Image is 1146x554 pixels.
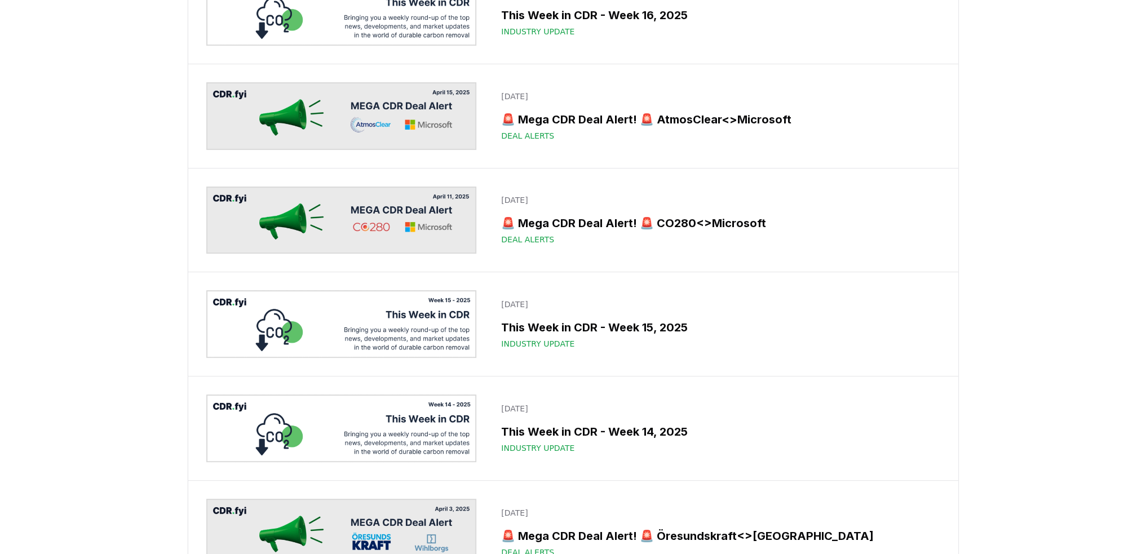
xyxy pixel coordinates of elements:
[501,194,933,206] p: [DATE]
[501,403,933,414] p: [DATE]
[501,130,554,141] span: Deal Alerts
[206,290,477,358] img: This Week in CDR - Week 15, 2025 blog post image
[206,187,477,254] img: 🚨 Mega CDR Deal Alert! 🚨 CO280<>Microsoft blog post image
[206,82,477,150] img: 🚨 Mega CDR Deal Alert! 🚨 AtmosClear<>Microsoft blog post image
[206,395,477,462] img: This Week in CDR - Week 14, 2025 blog post image
[501,215,933,232] h3: 🚨 Mega CDR Deal Alert! 🚨 CO280<>Microsoft
[494,292,940,356] a: [DATE]This Week in CDR - Week 15, 2025Industry Update
[501,423,933,440] h3: This Week in CDR - Week 14, 2025
[501,299,933,310] p: [DATE]
[494,188,940,252] a: [DATE]🚨 Mega CDR Deal Alert! 🚨 CO280<>MicrosoftDeal Alerts
[494,84,940,148] a: [DATE]🚨 Mega CDR Deal Alert! 🚨 AtmosClear<>MicrosoftDeal Alerts
[501,507,933,518] p: [DATE]
[501,528,933,544] h3: 🚨 Mega CDR Deal Alert! 🚨 Öresundskraft<>[GEOGRAPHIC_DATA]
[501,111,933,128] h3: 🚨 Mega CDR Deal Alert! 🚨 AtmosClear<>Microsoft
[501,442,574,454] span: Industry Update
[501,26,574,37] span: Industry Update
[501,234,554,245] span: Deal Alerts
[501,7,933,24] h3: This Week in CDR - Week 16, 2025
[501,338,574,349] span: Industry Update
[501,319,933,336] h3: This Week in CDR - Week 15, 2025
[494,396,940,460] a: [DATE]This Week in CDR - Week 14, 2025Industry Update
[501,91,933,102] p: [DATE]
